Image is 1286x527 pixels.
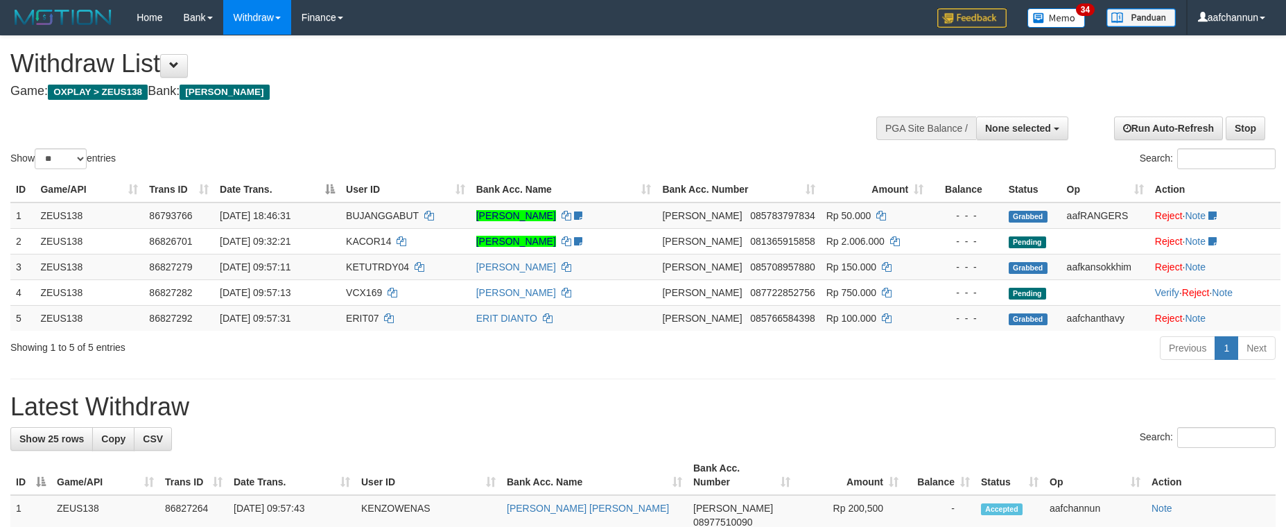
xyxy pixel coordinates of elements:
[35,305,144,331] td: ZEUS138
[1009,313,1048,325] span: Grabbed
[1106,8,1176,27] img: panduan.png
[826,313,876,324] span: Rp 100.000
[826,261,876,273] span: Rp 150.000
[1149,228,1280,254] td: ·
[346,210,419,221] span: BUJANGGABUT
[1009,211,1048,223] span: Grabbed
[220,287,290,298] span: [DATE] 09:57:13
[346,313,379,324] span: ERIT07
[826,236,885,247] span: Rp 2.006.000
[750,210,815,221] span: Copy 085783797834 to clipboard
[143,433,163,444] span: CSV
[935,234,998,248] div: - - -
[476,210,556,221] a: [PERSON_NAME]
[1149,254,1280,279] td: ·
[1155,210,1183,221] a: Reject
[220,236,290,247] span: [DATE] 09:32:21
[476,287,556,298] a: [PERSON_NAME]
[976,116,1068,140] button: None selected
[10,279,35,305] td: 4
[476,313,537,324] a: ERIT DIANTO
[1009,288,1046,300] span: Pending
[228,456,356,495] th: Date Trans.: activate to sort column ascending
[101,433,125,444] span: Copy
[750,313,815,324] span: Copy 085766584398 to clipboard
[1155,287,1179,298] a: Verify
[1149,177,1280,202] th: Action
[796,456,904,495] th: Amount: activate to sort column ascending
[688,456,796,495] th: Bank Acc. Number: activate to sort column ascending
[10,85,844,98] h4: Game: Bank:
[10,456,51,495] th: ID: activate to sort column descending
[10,335,525,354] div: Showing 1 to 5 of 5 entries
[935,311,998,325] div: - - -
[10,7,116,28] img: MOTION_logo.png
[1140,148,1276,169] label: Search:
[1155,261,1183,273] a: Reject
[1114,116,1223,140] a: Run Auto-Refresh
[1061,254,1149,279] td: aafkansokkhim
[1146,456,1276,495] th: Action
[10,305,35,331] td: 5
[935,286,998,300] div: - - -
[1212,287,1233,298] a: Note
[662,287,742,298] span: [PERSON_NAME]
[1177,148,1276,169] input: Search:
[471,177,657,202] th: Bank Acc. Name: activate to sort column ascending
[750,261,815,273] span: Copy 085708957880 to clipboard
[501,456,688,495] th: Bank Acc. Name: activate to sort column ascending
[975,456,1044,495] th: Status: activate to sort column ascending
[1226,116,1265,140] a: Stop
[220,261,290,273] span: [DATE] 09:57:11
[476,261,556,273] a: [PERSON_NAME]
[35,279,144,305] td: ZEUS138
[149,261,192,273] span: 86827279
[346,236,391,247] span: KACOR14
[693,503,773,514] span: [PERSON_NAME]
[35,148,87,169] select: Showentries
[662,261,742,273] span: [PERSON_NAME]
[1149,279,1280,305] td: · ·
[1185,236,1206,247] a: Note
[821,177,930,202] th: Amount: activate to sort column ascending
[1149,305,1280,331] td: ·
[10,228,35,254] td: 2
[10,427,93,451] a: Show 25 rows
[149,210,192,221] span: 86793766
[35,228,144,254] td: ZEUS138
[1185,210,1206,221] a: Note
[1215,336,1238,360] a: 1
[662,236,742,247] span: [PERSON_NAME]
[10,177,35,202] th: ID
[1160,336,1215,360] a: Previous
[10,254,35,279] td: 3
[657,177,820,202] th: Bank Acc. Number: activate to sort column ascending
[35,177,144,202] th: Game/API: activate to sort column ascending
[346,261,409,273] span: KETUTRDY04
[1149,202,1280,229] td: ·
[19,433,84,444] span: Show 25 rows
[340,177,471,202] th: User ID: activate to sort column ascending
[1061,202,1149,229] td: aafRANGERS
[1155,313,1183,324] a: Reject
[1061,177,1149,202] th: Op: activate to sort column ascending
[750,287,815,298] span: Copy 087722852756 to clipboard
[1237,336,1276,360] a: Next
[662,210,742,221] span: [PERSON_NAME]
[220,313,290,324] span: [DATE] 09:57:31
[937,8,1007,28] img: Feedback.jpg
[1185,261,1206,273] a: Note
[476,236,556,247] a: [PERSON_NAME]
[346,287,382,298] span: VCX169
[1152,503,1172,514] a: Note
[10,148,116,169] label: Show entries
[144,177,214,202] th: Trans ID: activate to sort column ascending
[981,503,1023,515] span: Accepted
[929,177,1003,202] th: Balance
[10,202,35,229] td: 1
[826,210,871,221] span: Rp 50.000
[51,456,159,495] th: Game/API: activate to sort column ascending
[10,393,1276,421] h1: Latest Withdraw
[149,313,192,324] span: 86827292
[507,503,669,514] a: [PERSON_NAME] [PERSON_NAME]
